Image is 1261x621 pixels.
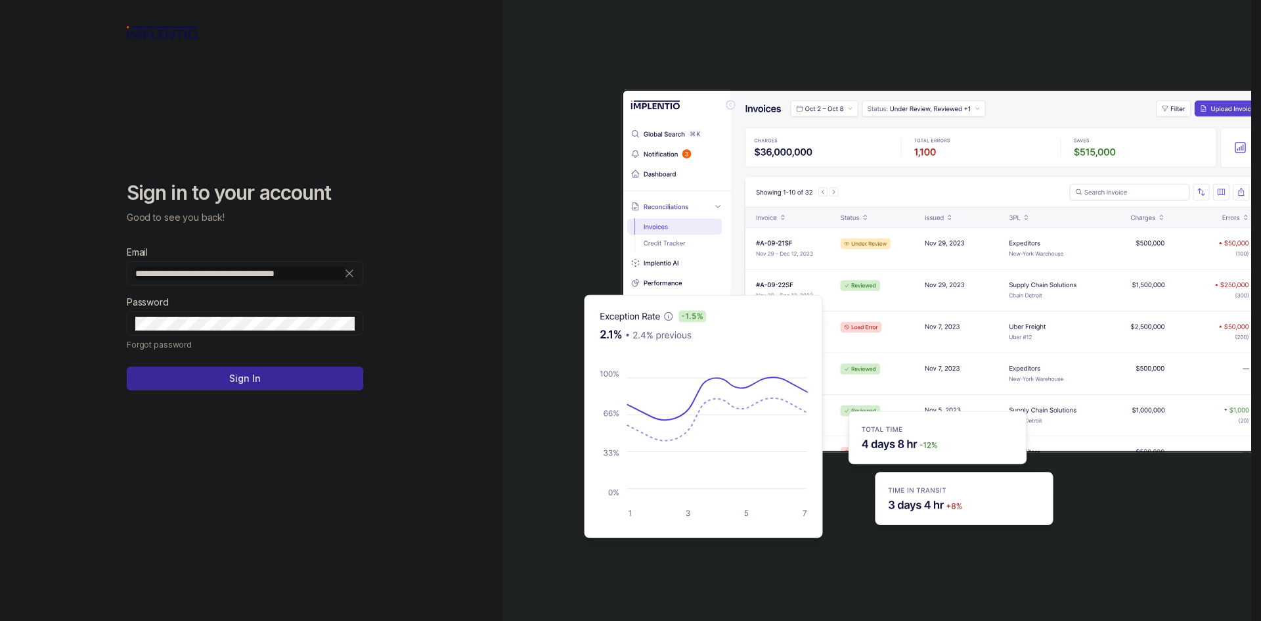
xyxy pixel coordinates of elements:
[127,246,148,259] label: Email
[127,180,363,206] h2: Sign in to your account
[127,338,192,351] a: Link Forgot password
[229,372,260,385] p: Sign In
[127,367,363,390] button: Sign In
[127,296,169,309] label: Password
[127,211,363,224] p: Good to see you back!
[127,26,198,39] img: logo
[127,338,192,351] p: Forgot password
